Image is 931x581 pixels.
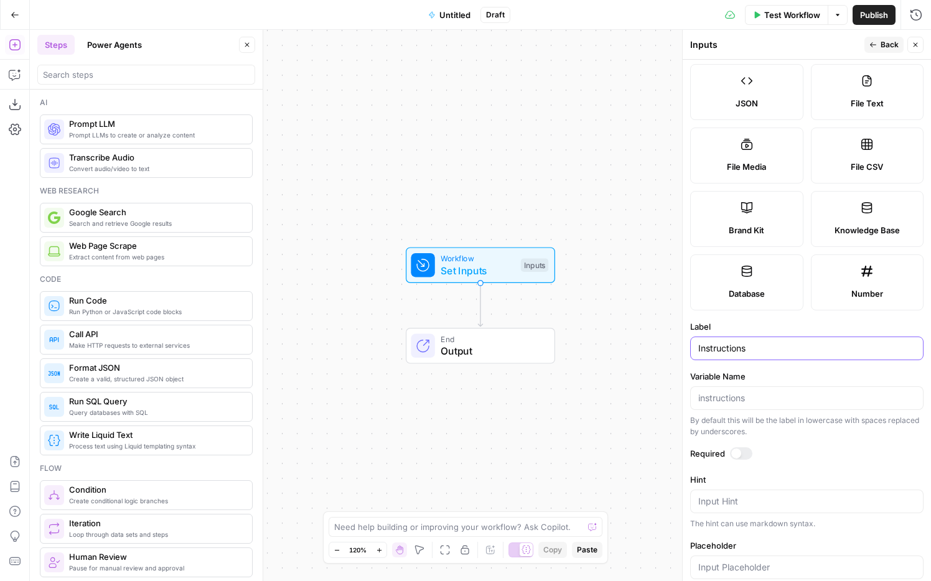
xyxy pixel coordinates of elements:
div: Ai [40,97,253,108]
div: WorkflowSet InputsInputs [365,247,596,283]
span: Loop through data sets and steps [69,529,242,539]
span: Make HTTP requests to external services [69,340,242,350]
span: Draft [486,9,505,21]
span: Condition [69,483,242,496]
span: Google Search [69,206,242,218]
label: Placeholder [690,539,924,552]
span: Run Python or JavaScript code blocks [69,307,242,317]
div: EndOutput [365,328,596,364]
button: Publish [853,5,896,25]
button: Back [864,37,904,53]
span: Query databases with SQL [69,407,242,417]
span: File CSV [851,160,883,173]
span: Create conditional logic branches [69,496,242,506]
div: By default this will be the label in lowercase with spaces replaced by underscores. [690,415,924,437]
span: Web Page Scrape [69,239,242,252]
button: Untitled [421,5,478,25]
span: Format JSON [69,361,242,374]
span: Call API [69,328,242,340]
span: End [441,333,542,345]
div: Code [40,274,253,285]
span: Search and retrieve Google results [69,218,242,228]
span: Convert audio/video to text [69,164,242,174]
span: Paste [577,544,597,555]
span: Prompt LLMs to create or analyze content [69,130,242,140]
span: JSON [736,97,758,109]
span: Set Inputs [441,263,515,278]
input: Input Placeholder [698,561,915,574]
label: Label [690,320,924,333]
span: File Media [727,160,766,173]
div: The hint can use markdown syntax. [690,518,924,529]
div: Flow [40,463,253,474]
button: Test Workflow [745,5,828,25]
button: Copy [538,542,567,558]
span: File Text [851,97,884,109]
button: Paste [572,542,602,558]
span: Untitled [439,9,470,21]
span: Database [729,287,765,300]
g: Edge from start to end [478,283,482,327]
span: Pause for manual review and approval [69,563,242,573]
div: Inputs [690,39,861,51]
span: Iteration [69,517,242,529]
label: Hint [690,473,924,486]
span: Brand Kit [729,224,764,236]
span: Copy [543,544,562,555]
span: Prompt LLM [69,118,242,130]
span: Run SQL Query [69,395,242,407]
span: Extract content from web pages [69,252,242,262]
span: Create a valid, structured JSON object [69,374,242,384]
span: Publish [860,9,888,21]
span: Workflow [441,253,515,264]
span: Number [851,287,883,300]
span: Run Code [69,294,242,307]
span: 120% [349,545,367,555]
button: Steps [37,35,75,55]
div: Inputs [521,258,548,272]
input: Search steps [43,68,250,81]
label: Variable Name [690,370,924,383]
label: Required [690,447,924,460]
div: Web research [40,185,253,197]
input: instructions [698,392,915,404]
span: Human Review [69,551,242,563]
span: Process text using Liquid templating syntax [69,441,242,451]
span: Transcribe Audio [69,151,242,164]
input: Input Label [698,342,915,355]
span: Test Workflow [764,9,820,21]
span: Write Liquid Text [69,429,242,441]
button: Power Agents [80,35,149,55]
span: Knowledge Base [835,224,900,236]
span: Output [441,343,542,358]
span: Back [881,39,899,50]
